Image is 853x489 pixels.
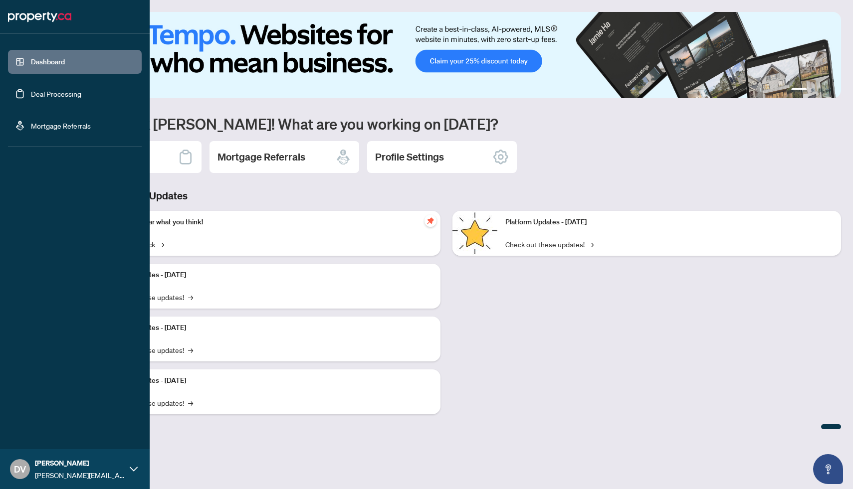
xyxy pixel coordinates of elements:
span: [PERSON_NAME] [35,458,125,469]
h2: Profile Settings [375,150,444,164]
img: logo [8,9,71,25]
h2: Mortgage Referrals [217,150,305,164]
p: Platform Updates - [DATE] [505,217,833,228]
h3: Brokerage & Industry Updates [52,189,841,203]
span: DV [14,462,26,476]
span: pushpin [425,215,436,227]
span: → [589,239,594,250]
button: 1 [791,88,807,92]
button: 4 [827,88,831,92]
a: Mortgage Referrals [31,121,91,130]
span: → [188,292,193,303]
span: → [159,239,164,250]
a: Deal Processing [31,89,81,98]
button: Open asap [813,454,843,484]
button: 2 [811,88,815,92]
p: Platform Updates - [DATE] [105,375,432,386]
p: Platform Updates - [DATE] [105,323,432,333]
h1: Welcome back [PERSON_NAME]! What are you working on [DATE]? [52,114,841,133]
a: Check out these updates!→ [505,239,594,250]
img: Platform Updates - June 23, 2025 [452,211,497,256]
button: 3 [819,88,823,92]
span: [PERSON_NAME][EMAIL_ADDRESS][DOMAIN_NAME] [35,470,125,481]
p: Platform Updates - [DATE] [105,270,432,281]
a: Dashboard [31,57,65,66]
p: We want to hear what you think! [105,217,432,228]
span: → [188,397,193,408]
img: Slide 0 [52,12,841,98]
span: → [188,344,193,355]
